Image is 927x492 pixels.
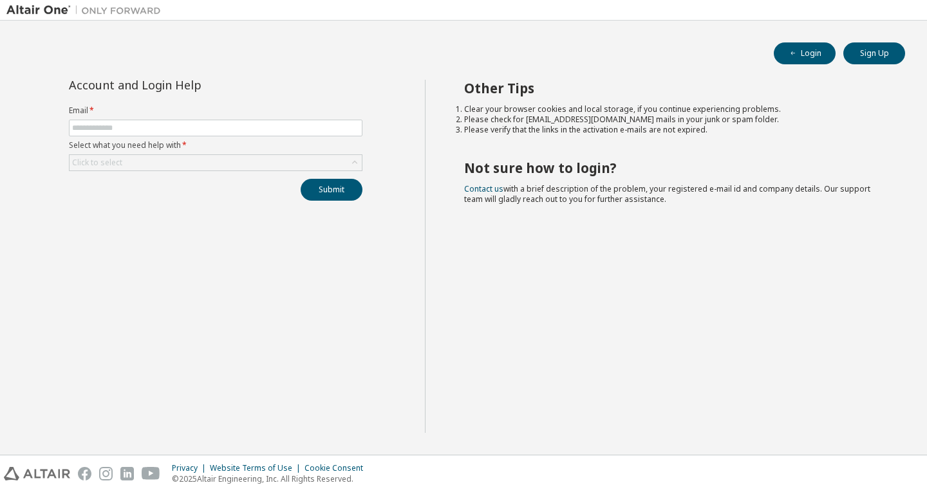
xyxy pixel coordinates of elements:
label: Email [69,105,362,116]
p: © 2025 Altair Engineering, Inc. All Rights Reserved. [172,473,371,484]
img: instagram.svg [99,467,113,480]
div: Click to select [72,158,122,168]
li: Clear your browser cookies and local storage, if you continue experiencing problems. [464,104,883,114]
button: Login [774,42,836,64]
button: Submit [301,179,362,201]
div: Account and Login Help [69,80,304,90]
li: Please check for [EMAIL_ADDRESS][DOMAIN_NAME] mails in your junk or spam folder. [464,114,883,125]
a: Contact us [464,183,503,194]
li: Please verify that the links in the activation e-mails are not expired. [464,125,883,135]
div: Website Terms of Use [210,463,304,473]
div: Cookie Consent [304,463,371,473]
img: Altair One [6,4,167,17]
div: Privacy [172,463,210,473]
img: facebook.svg [78,467,91,480]
div: Click to select [70,155,362,170]
img: altair_logo.svg [4,467,70,480]
img: youtube.svg [142,467,160,480]
label: Select what you need help with [69,140,362,150]
img: linkedin.svg [120,467,134,480]
h2: Other Tips [464,80,883,96]
h2: Not sure how to login? [464,159,883,176]
span: with a brief description of the problem, your registered e-mail id and company details. Our suppo... [464,183,870,205]
button: Sign Up [843,42,905,64]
